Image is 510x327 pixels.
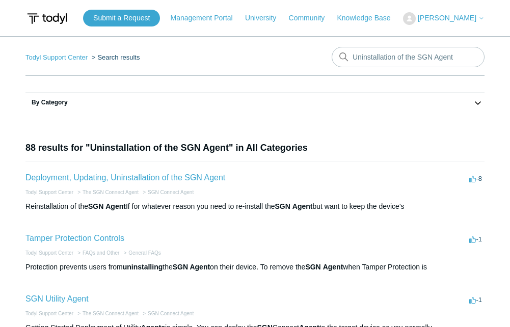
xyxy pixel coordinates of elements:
a: SGN Connect Agent [148,189,194,195]
a: Todyl Support Center [25,250,73,256]
a: SGN Utility Agent [25,294,89,303]
a: Submit a Request [83,10,160,26]
span: -1 [469,235,482,243]
li: Todyl Support Center [25,53,90,61]
span: -1 [469,296,482,304]
a: Tamper Protection Controls [25,234,124,242]
em: SGN [88,202,103,210]
a: Deployment, Updating, Uninstallation of the SGN Agent [25,173,225,182]
em: Agent [292,202,313,210]
span: [PERSON_NAME] [418,14,476,22]
li: Search results [90,53,140,61]
a: Knowledge Base [337,13,401,23]
a: FAQs and Other [83,250,119,256]
h1: 88 results for "Uninstallation of the SGN Agent" in All Categories [25,141,485,155]
input: Search [332,47,485,67]
em: SGN Agent [173,263,210,271]
img: Todyl Support Center Help Center home page [25,9,69,28]
a: The SGN Connect Agent [83,189,139,195]
a: SGN Connect Agent [148,311,194,316]
em: uninstalling [123,263,163,271]
li: FAQs and Other [75,250,119,256]
em: Agent [323,263,343,271]
a: The SGN Connect Agent [83,311,139,316]
em: Agent [105,202,126,210]
a: Community [289,13,335,23]
h3: By Category [25,98,485,107]
li: General FAQs [121,250,160,256]
li: The SGN Connect Agent [75,189,139,195]
div: Protection prevents users from the on their device. To remove the when Tamper Protection is [25,262,485,272]
li: SGN Connect Agent [141,311,194,316]
li: The SGN Connect Agent [75,311,139,316]
em: SGN [305,263,320,271]
button: [PERSON_NAME] [403,12,485,25]
a: General FAQs [128,250,160,256]
li: SGN Connect Agent [141,189,194,195]
a: Management Portal [171,13,243,23]
div: Reinstallation of the If for whatever reason you need to re-install the but want to keep the devi... [25,201,485,212]
a: Todyl Support Center [25,53,88,61]
span: -8 [469,175,482,182]
a: University [245,13,286,23]
em: SGN [275,202,290,210]
a: Todyl Support Center [25,189,73,195]
a: Todyl Support Center [25,311,73,316]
